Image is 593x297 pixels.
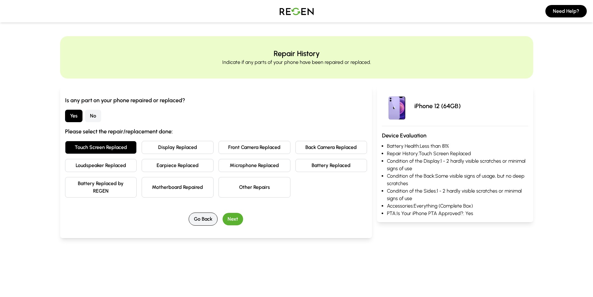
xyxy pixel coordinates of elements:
[219,177,290,198] button: Other Repairs
[274,49,320,59] h2: Repair History
[65,177,137,198] button: Battery Replaced by REGEN
[387,150,528,157] li: Repair History: Touch Screen Replaced
[387,202,528,210] li: Accessories: Everything (Complete Box)
[65,96,367,105] h3: Is any part on your phone repaired or replaced?
[387,157,528,172] li: Condition of the Display: 1 - 2 hardly visible scratches or minimal signs of use
[295,159,367,172] button: Battery Replaced
[382,131,528,140] h3: Device Evaluation
[85,110,101,122] button: No
[65,110,82,122] button: Yes
[142,141,214,154] button: Display Replaced
[545,5,587,17] button: Need Help?
[295,141,367,154] button: Back Camera Replaced
[382,91,412,121] img: iPhone 12
[219,159,290,172] button: Microphone Replaced
[387,142,528,150] li: Battery Health: Less than 81%
[65,127,367,136] h3: Please select the repair/replacement done:
[142,177,214,198] button: Motherboard Repaired
[142,159,214,172] button: Earpiece Replaced
[275,2,318,20] img: Logo
[223,213,243,225] button: Next
[387,210,528,217] li: PTA: Is Your iPhone PTA Approved?: Yes
[65,159,137,172] button: Loudspeaker Replaced
[387,187,528,202] li: Condition of the Sides: 1 - 2 hardly visible scratches or minimal signs of use
[65,141,137,154] button: Touch Screen Replaced
[189,213,218,226] button: Go Back
[414,102,461,110] p: iPhone 12 (64GB)
[222,59,371,66] p: Indicate if any parts of your phone have been repaired or replaced.
[219,141,290,154] button: Front Camera Replaced
[387,172,528,187] li: Condition of the Back: Some visible signs of usage, but no deep scratches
